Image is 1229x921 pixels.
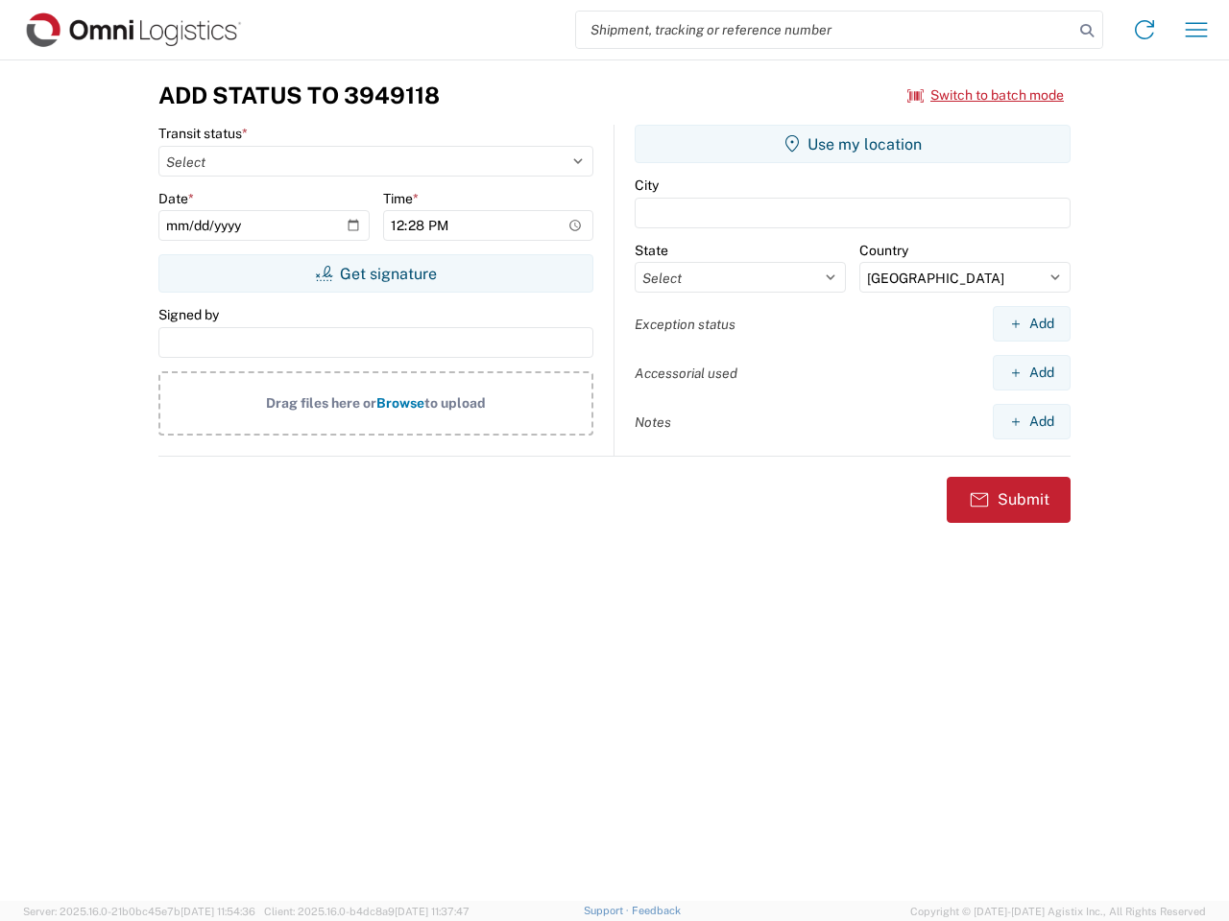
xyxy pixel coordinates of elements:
a: Support [584,905,632,916]
button: Submit [947,477,1071,523]
label: Date [158,190,194,207]
span: Client: 2025.16.0-b4dc8a9 [264,906,470,917]
label: Signed by [158,306,219,323]
button: Use my location [635,125,1071,163]
label: State [635,242,668,259]
label: Time [383,190,419,207]
span: Browse [376,395,424,411]
span: Server: 2025.16.0-21b0bc45e7b [23,906,255,917]
button: Add [993,355,1071,390]
span: Copyright © [DATE]-[DATE] Agistix Inc., All Rights Reserved [910,903,1206,920]
label: Exception status [635,316,735,333]
label: City [635,177,659,194]
button: Add [993,404,1071,439]
input: Shipment, tracking or reference number [576,12,1073,48]
span: [DATE] 11:54:36 [181,906,255,917]
label: Country [859,242,908,259]
a: Feedback [632,905,681,916]
span: [DATE] 11:37:47 [395,906,470,917]
button: Switch to batch mode [907,80,1064,111]
label: Transit status [158,125,248,142]
span: Drag files here or [266,395,376,411]
span: to upload [424,395,486,411]
label: Notes [635,413,671,431]
button: Get signature [158,254,593,293]
h3: Add Status to 3949118 [158,82,440,109]
label: Accessorial used [635,365,737,382]
button: Add [993,306,1071,342]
